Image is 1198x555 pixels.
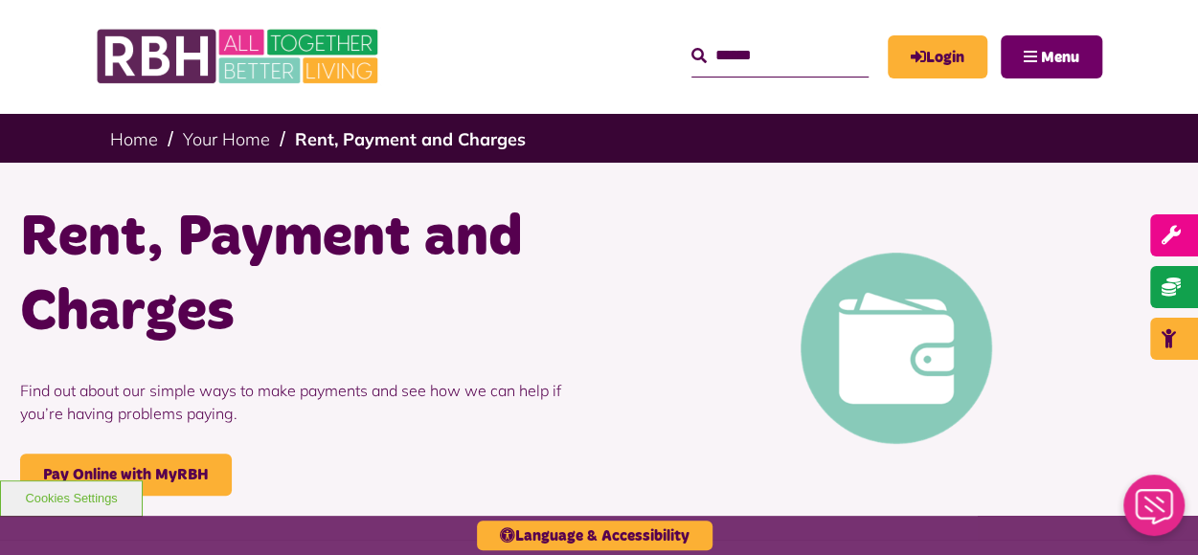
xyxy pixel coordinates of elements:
a: MyRBH [888,35,987,78]
a: Home [110,128,158,150]
span: Menu [1041,50,1079,65]
p: Find out about our simple ways to make payments and see how we can help if you’re having problems... [20,350,585,454]
iframe: Netcall Web Assistant for live chat [1112,469,1198,555]
h1: Rent, Payment and Charges [20,201,585,350]
a: Your Home [183,128,270,150]
a: Pay Online with MyRBH [20,454,232,496]
img: Pay Rent [801,253,992,444]
button: Navigation [1001,35,1102,78]
img: RBH [96,19,383,94]
input: Search [691,35,869,77]
a: Rent, Payment and Charges [295,128,526,150]
button: Language & Accessibility [477,521,712,550]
